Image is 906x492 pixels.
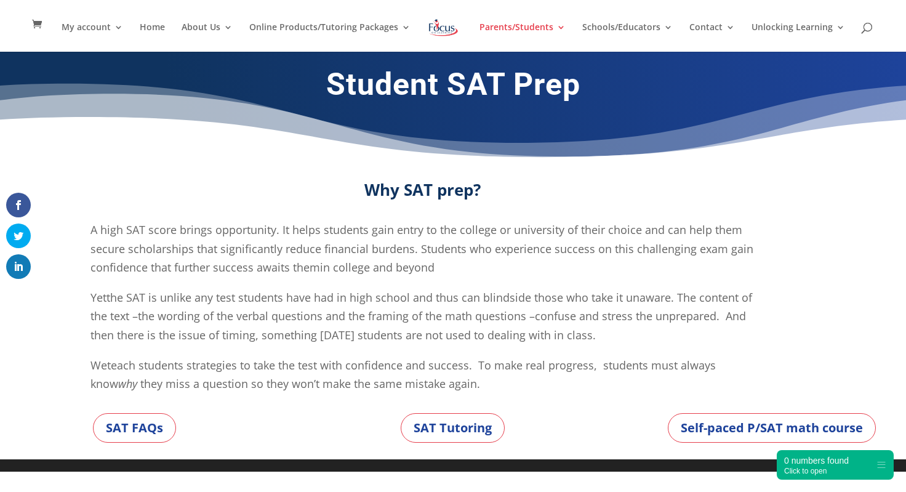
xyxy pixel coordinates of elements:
a: Online Products/Tutoring Packages [249,23,411,52]
a: My account [62,23,123,52]
h1: Student SAT Prep [121,66,785,109]
a: SAT Tutoring [401,413,505,443]
span: teach students strategies to take the test with confidence and success. To make real progress, st... [90,358,716,392]
span: in college and beyond [320,260,435,275]
img: Focus on Learning [427,17,459,39]
a: Home [140,23,165,52]
span: they miss a question so they won’t make the same mistake again. [140,376,480,391]
a: Parents/Students [479,23,566,52]
a: Schools/Educators [582,23,673,52]
a: Unlocking Learning [752,23,845,52]
a: Self-paced P/SAT math course [668,413,876,443]
a: Contact [689,23,735,52]
strong: Why SAT prep? [364,179,481,201]
em: why [118,376,137,391]
span: A high SAT score brings opportunity. It helps students gain entry to the college or university of... [90,222,753,275]
p: We [90,356,755,393]
span: Yet [90,290,106,305]
a: SAT FAQs [93,413,176,443]
a: About Us [182,23,233,52]
span: the SAT is unlike any test students have had in high school and thus can blindside those who take... [90,290,752,342]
